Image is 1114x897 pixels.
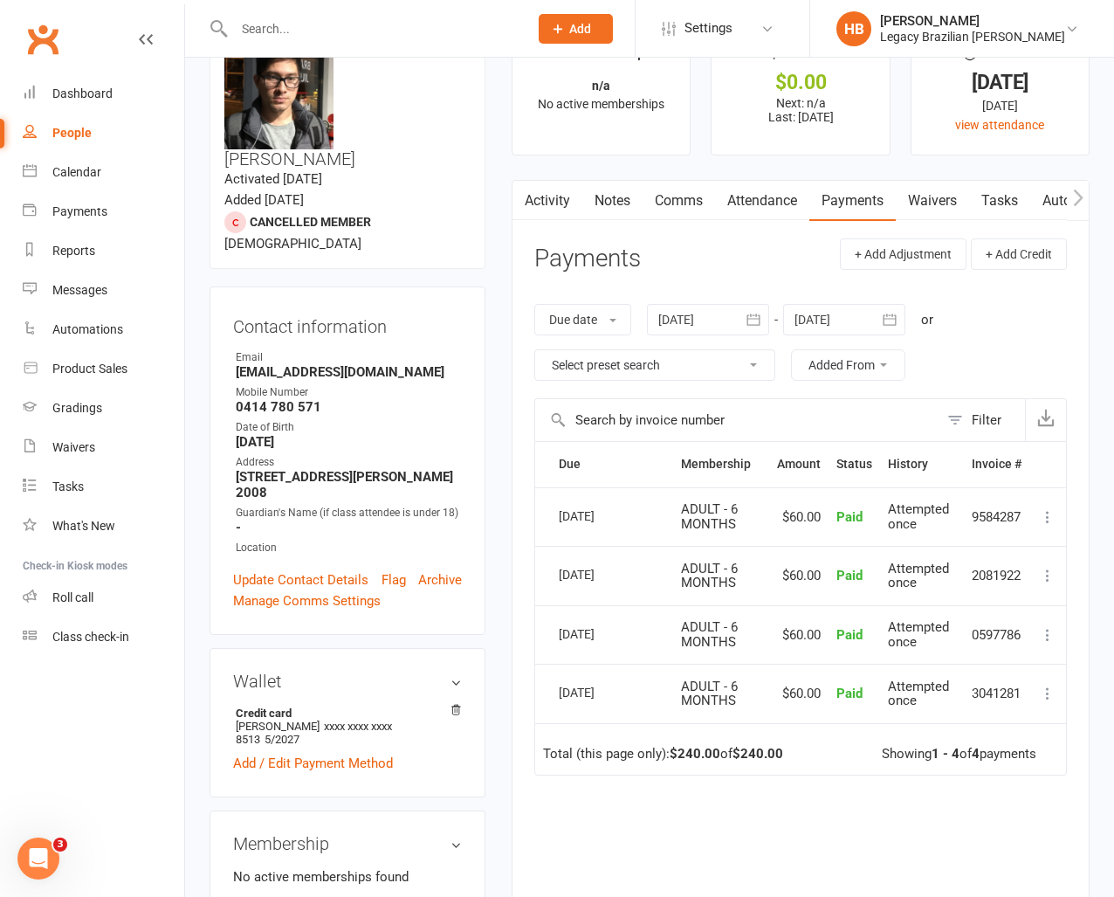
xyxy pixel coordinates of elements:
div: Location [236,540,462,556]
span: Cancelled member [250,215,371,229]
span: ADULT - 6 MONTHS [681,561,738,591]
td: $60.00 [769,664,829,723]
iframe: Intercom live chat [17,838,59,880]
h3: Contact information [233,310,462,336]
div: Total (this page only): of [543,747,783,762]
a: Waivers [896,181,969,221]
i: ✓ [550,45,561,62]
td: 0597786 [964,605,1029,665]
strong: [STREET_ADDRESS][PERSON_NAME] 2008 [236,469,462,500]
a: view attendance [955,118,1044,132]
td: $60.00 [769,487,829,547]
p: Next: n/a Last: [DATE] [727,96,873,124]
a: What's New [23,507,184,546]
strong: n/a [592,79,610,93]
strong: [EMAIL_ADDRESS][DOMAIN_NAME] [236,364,462,380]
strong: Credit card [236,707,453,720]
th: Status [829,442,880,486]
input: Search... [229,17,516,41]
td: 3041281 [964,664,1029,723]
a: Tasks [969,181,1030,221]
button: Add [539,14,613,44]
div: or [921,309,933,330]
div: Waivers [52,440,95,454]
h3: Membership [233,834,462,853]
span: Paid [836,627,863,643]
p: No active memberships found [233,866,462,887]
strong: $240.00 [670,746,720,762]
span: Paid [836,509,863,525]
span: 3 [53,838,67,852]
strong: 0414 780 571 [236,399,462,415]
a: Class kiosk mode [23,618,184,657]
a: Waivers [23,428,184,467]
span: No active memberships [538,97,664,111]
img: image1688701881.png [224,40,334,149]
a: Calendar [23,153,184,192]
span: Attempted once [888,619,949,650]
div: Guardian's Name (if class attendee is under 18) [236,505,462,521]
th: Invoice # [964,442,1029,486]
div: Automations [52,322,123,336]
div: Class check-in [52,630,129,644]
a: Payments [809,181,896,221]
input: Search by invoice number [535,399,939,441]
div: Calendar [52,165,101,179]
span: Attempted once [888,679,949,709]
div: What's New [52,519,115,533]
div: Showing of payments [882,747,1036,762]
div: [DATE] [559,502,639,529]
h3: Wallet [233,672,462,691]
time: Activated [DATE] [224,171,322,187]
a: Activity [512,181,582,221]
a: Tasks [23,467,184,507]
div: Memberships [550,42,652,74]
div: Payments [52,204,107,218]
td: $60.00 [769,546,829,605]
strong: 1 - 4 [932,746,959,762]
li: [PERSON_NAME] [233,704,462,749]
button: + Add Adjustment [840,238,966,270]
div: Filter [972,410,1001,431]
div: Tasks [52,480,84,493]
a: Gradings [23,389,184,428]
a: Messages [23,271,184,310]
td: 2081922 [964,546,1029,605]
span: Paid [836,686,863,701]
a: Clubworx [21,17,65,61]
div: Gradings [52,401,102,415]
a: Reports [23,231,184,271]
a: Comms [643,181,715,221]
div: $0.00 [727,73,873,92]
div: People [52,126,92,140]
a: Attendance [715,181,809,221]
span: xxxx xxxx xxxx 8513 [236,720,392,746]
a: Notes [582,181,643,221]
th: Due [551,442,673,486]
div: Date of Birth [236,419,462,436]
div: [DATE] [559,620,639,647]
div: [DATE] [927,96,1073,115]
span: Settings [684,9,732,48]
strong: [DATE] [236,434,462,450]
button: Filter [939,399,1025,441]
div: Roll call [52,590,93,604]
div: Dashboard [52,86,113,100]
div: Email [236,349,462,366]
a: People [23,114,184,153]
strong: 4 [972,746,980,762]
span: Add [569,22,591,36]
td: $60.00 [769,605,829,665]
a: Dashboard [23,74,184,114]
span: Paid [836,568,863,583]
th: Membership [673,442,769,486]
div: Messages [52,283,107,297]
a: Archive [418,569,462,590]
a: Add / Edit Payment Method [233,753,393,774]
a: Automations [23,310,184,349]
a: Flag [382,569,406,590]
time: Added [DATE] [224,192,304,208]
button: Added From [791,349,905,381]
span: Attempted once [888,501,949,532]
strong: - [236,520,462,535]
